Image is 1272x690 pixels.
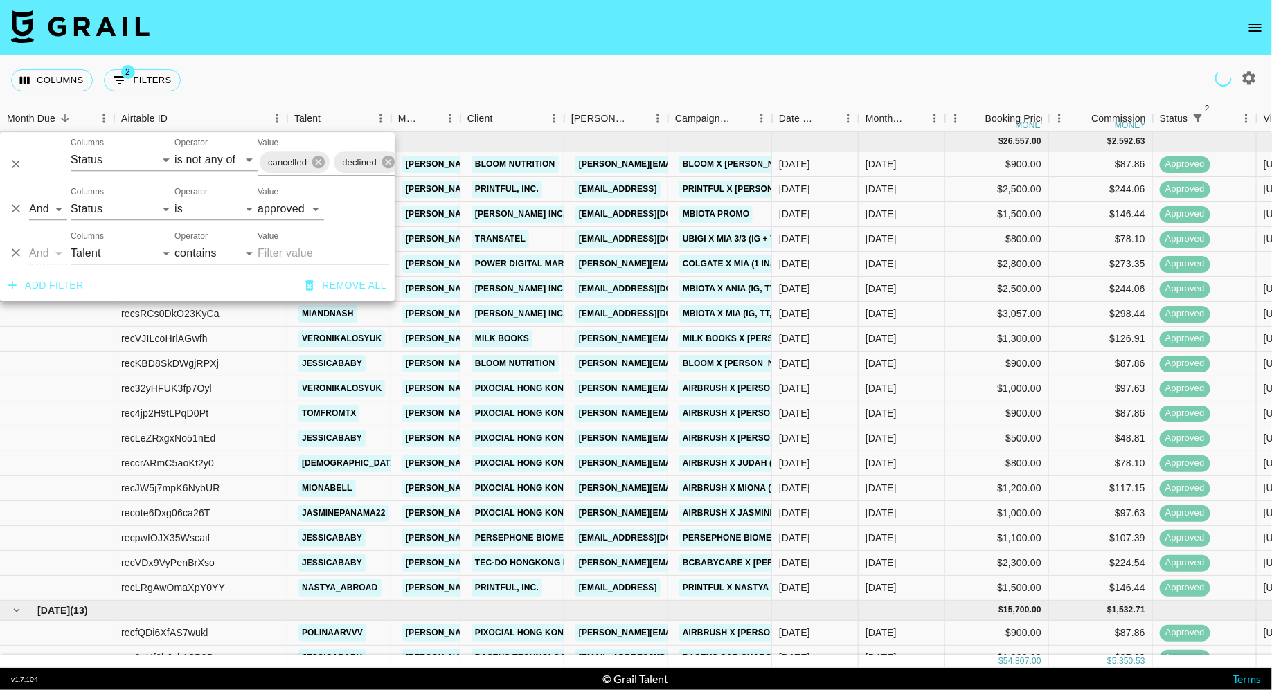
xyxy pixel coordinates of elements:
[1160,581,1210,594] span: approved
[298,579,382,597] a: nastya_abroad
[779,257,810,271] div: 11/08/2025
[647,108,668,129] button: Menu
[1160,532,1210,545] span: approved
[1188,109,1208,128] button: Show filters
[679,181,809,198] a: Printful x [PERSON_NAME]
[11,10,150,43] img: Grail Talent
[1049,152,1153,177] div: $87.86
[866,506,897,520] div: Sep '25
[838,108,859,129] button: Menu
[298,330,385,347] a: veronikalosyuk
[679,156,832,173] a: Bloom x [PERSON_NAME] (IG, TT)
[1049,451,1153,476] div: $78.10
[779,626,810,639] div: 15/07/2025
[298,529,366,547] a: jessicababy
[1160,556,1210,570] span: approved
[575,430,872,447] a: [PERSON_NAME][EMAIL_ADDRESS][PERSON_NAME][DOMAIN_NAME]
[440,108,460,129] button: Menu
[402,529,628,547] a: [PERSON_NAME][EMAIL_ADDRESS][DOMAIN_NAME]
[472,455,610,472] a: Pixocial Hong Kong Limited
[121,431,215,445] div: recLeZRxgxNo51nEd
[945,476,1049,501] div: $1,200.00
[71,186,104,198] label: Columns
[866,182,897,196] div: Sep '25
[679,206,753,223] a: Mbiota Promo
[1160,357,1210,370] span: approved
[1160,282,1210,296] span: approved
[575,255,872,273] a: [PERSON_NAME][EMAIL_ADDRESS][PERSON_NAME][DOMAIN_NAME]
[402,554,628,572] a: [PERSON_NAME][EMAIL_ADDRESS][DOMAIN_NAME]
[402,355,628,372] a: [PERSON_NAME][EMAIL_ADDRESS][DOMAIN_NAME]
[945,277,1049,302] div: $2,500.00
[121,406,208,420] div: rec4jp2H9tLPqD0Pt
[29,242,67,264] select: Logic operator
[168,109,187,128] button: Sort
[779,431,810,445] div: 09/09/2025
[679,305,825,323] a: mBIOTA x Mia (IG, TT, 2 Stories)
[945,621,1049,646] div: $900.00
[1049,376,1153,401] div: $97.63
[945,501,1049,526] div: $1,000.00
[1160,332,1210,345] span: approved
[402,230,628,248] a: [PERSON_NAME][EMAIL_ADDRESS][DOMAIN_NAME]
[779,581,810,594] div: 02/09/2025
[679,380,830,397] a: AirBrush x [PERSON_NAME] (IG)
[298,455,402,472] a: [DEMOGRAPHIC_DATA]
[1107,136,1112,147] div: $
[1160,382,1210,395] span: approved
[1049,277,1153,302] div: $244.06
[945,177,1049,202] div: $2,500.00
[1049,501,1153,526] div: $97.63
[472,579,542,597] a: Printful, Inc.
[334,154,385,170] span: declined
[294,105,321,132] div: Talent
[924,108,945,129] button: Menu
[945,302,1049,327] div: $3,057.00
[1208,109,1227,128] button: Sort
[1160,507,1210,520] span: approved
[866,581,897,594] div: Sep '25
[779,207,810,221] div: 11/08/2025
[1236,108,1257,129] button: Menu
[121,456,214,470] div: reccrARmC5aoKt2y0
[866,307,897,320] div: Sep '25
[267,108,287,129] button: Menu
[866,481,897,495] div: Sep '25
[679,624,812,642] a: AirBrush x [PERSON_NAME]
[472,480,610,497] a: Pixocial Hong Kong Limited
[1049,401,1153,426] div: $87.86
[472,230,529,248] a: Transatel
[945,401,1049,426] div: $900.00
[402,405,628,422] a: [PERSON_NAME][EMAIL_ADDRESS][DOMAIN_NAME]
[1049,352,1153,376] div: $87.86
[1160,626,1210,639] span: approved
[575,330,872,347] a: [PERSON_NAME][EMAIL_ADDRESS][PERSON_NAME][DOMAIN_NAME]
[866,381,897,395] div: Sep '25
[398,105,420,132] div: Manager
[174,186,208,198] label: Operator
[472,649,650,666] a: BASEUS TECHNOLOGY (HK) CO. LIMITED
[29,198,67,220] select: Logic operator
[945,352,1049,376] div: $900.00
[1107,604,1112,616] div: $
[575,529,731,547] a: [EMAIL_ADDRESS][DOMAIN_NAME]
[6,154,26,175] button: Delete
[402,305,628,323] a: [PERSON_NAME][EMAIL_ADDRESS][DOMAIN_NAME]
[298,305,357,323] a: miandnash
[472,156,559,173] a: Bloom Nutrition
[1003,604,1041,616] div: 15,700.00
[472,280,569,298] a: [PERSON_NAME] Inc.
[866,207,897,221] div: Sep '25
[679,255,1093,273] a: Colgate x Mia (1 Instagram Reel, 4 images, 4 months usage right and 45 days access)
[402,480,628,497] a: [PERSON_NAME][EMAIL_ADDRESS][DOMAIN_NAME]
[779,332,810,345] div: 11/07/2025
[402,455,628,472] a: [PERSON_NAME][EMAIL_ADDRESS][DOMAIN_NAME]
[679,579,820,597] a: Printful x Nastya (IG, TT, YB)
[258,137,278,149] label: Value
[1072,109,1091,128] button: Sort
[945,451,1049,476] div: $800.00
[668,105,772,132] div: Campaign (Type)
[402,505,628,522] a: [PERSON_NAME][EMAIL_ADDRESS][DOMAIN_NAME]
[779,105,818,132] div: Date Created
[402,255,628,273] a: [PERSON_NAME][EMAIL_ADDRESS][DOMAIN_NAME]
